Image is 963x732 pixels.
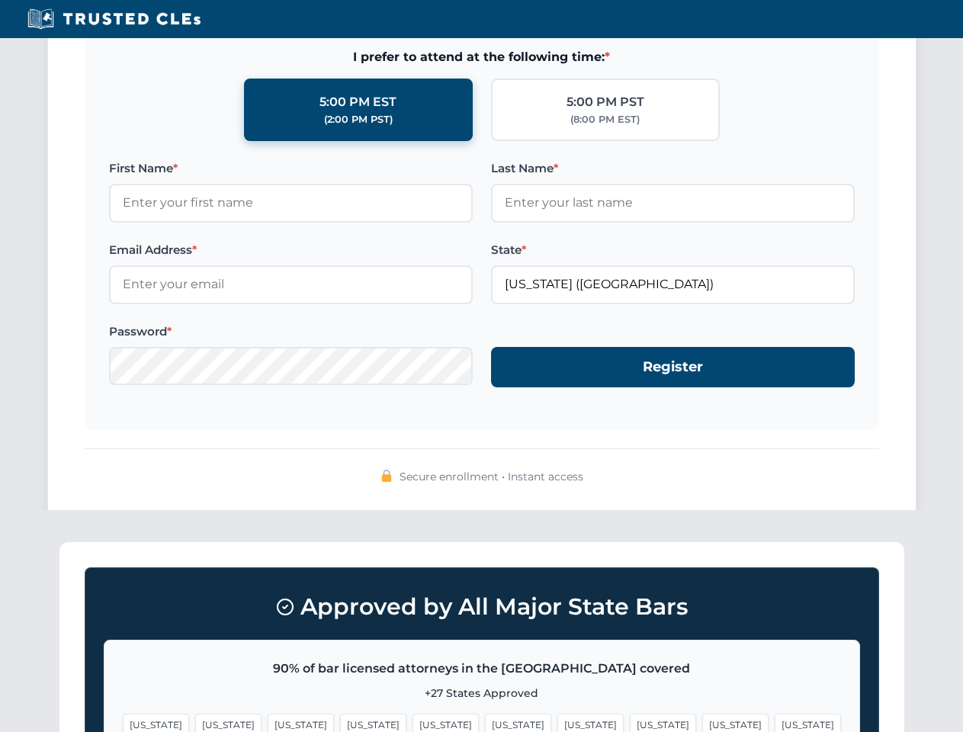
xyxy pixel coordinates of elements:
[570,112,640,127] div: (8:00 PM EST)
[567,92,644,112] div: 5:00 PM PST
[491,241,855,259] label: State
[380,470,393,482] img: 🔒
[109,159,473,178] label: First Name
[491,265,855,303] input: Florida (FL)
[104,586,860,628] h3: Approved by All Major State Bars
[491,184,855,222] input: Enter your last name
[491,347,855,387] button: Register
[324,112,393,127] div: (2:00 PM PST)
[109,184,473,222] input: Enter your first name
[123,685,841,701] p: +27 States Approved
[400,468,583,485] span: Secure enrollment • Instant access
[319,92,396,112] div: 5:00 PM EST
[109,323,473,341] label: Password
[109,265,473,303] input: Enter your email
[123,659,841,679] p: 90% of bar licensed attorneys in the [GEOGRAPHIC_DATA] covered
[109,241,473,259] label: Email Address
[491,159,855,178] label: Last Name
[109,47,855,67] span: I prefer to attend at the following time:
[23,8,205,30] img: Trusted CLEs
